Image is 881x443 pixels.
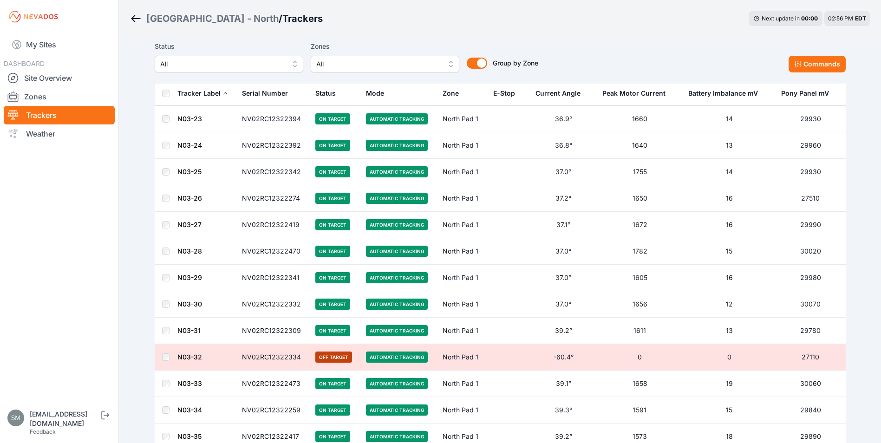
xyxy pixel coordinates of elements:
td: 30070 [776,291,845,318]
button: Status [315,82,343,104]
td: 36.8° [530,132,597,159]
td: 29780 [776,318,845,344]
td: 1658 [597,371,683,397]
label: Status [155,41,303,52]
button: Battery Imbalance mV [688,82,765,104]
a: N03-26 [177,194,202,202]
div: Status [315,89,336,98]
td: 29960 [776,132,845,159]
span: Automatic Tracking [366,325,428,336]
span: On Target [315,404,350,416]
span: Automatic Tracking [366,431,428,442]
button: Peak Motor Current [602,82,673,104]
td: NV02RC12322274 [236,185,310,212]
td: 1611 [597,318,683,344]
td: 16 [683,212,776,238]
td: 15 [683,397,776,423]
span: On Target [315,299,350,310]
td: -60.4° [530,344,597,371]
td: 29930 [776,159,845,185]
div: 00 : 00 [801,15,818,22]
div: Peak Motor Current [602,89,666,98]
span: On Target [315,193,350,204]
td: 37.0° [530,159,597,185]
td: 27110 [776,344,845,371]
a: N03-34 [177,406,202,414]
td: 39.3° [530,397,597,423]
a: Site Overview [4,69,115,87]
td: North Pad 1 [437,132,488,159]
button: All [155,56,303,72]
td: 19 [683,371,776,397]
td: 37.2° [530,185,597,212]
td: 37.0° [530,291,597,318]
span: Automatic Tracking [366,404,428,416]
td: 1755 [597,159,683,185]
a: N03-33 [177,379,202,387]
td: 13 [683,318,776,344]
a: My Sites [4,33,115,56]
div: Battery Imbalance mV [688,89,758,98]
td: 13 [683,132,776,159]
div: Pony Panel mV [781,89,829,98]
td: NV02RC12322419 [236,212,310,238]
a: Feedback [30,428,56,435]
span: On Target [315,272,350,283]
span: DASHBOARD [4,59,45,67]
td: North Pad 1 [437,318,488,344]
td: 1782 [597,238,683,265]
td: 15 [683,238,776,265]
td: 16 [683,185,776,212]
a: N03-31 [177,326,201,334]
span: Automatic Tracking [366,378,428,389]
td: North Pad 1 [437,159,488,185]
span: Automatic Tracking [366,166,428,177]
span: On Target [315,325,350,336]
td: North Pad 1 [437,238,488,265]
span: Automatic Tracking [366,352,428,363]
span: Group by Zone [493,59,538,67]
td: 1650 [597,185,683,212]
span: Automatic Tracking [366,113,428,124]
button: All [311,56,459,72]
nav: Breadcrumb [130,7,323,31]
span: On Target [315,166,350,177]
td: North Pad 1 [437,371,488,397]
div: Zone [443,89,459,98]
div: Serial Number [242,89,288,98]
div: [GEOGRAPHIC_DATA] - North [146,12,279,25]
td: 30020 [776,238,845,265]
img: smishra@gspp.com [7,410,24,426]
td: 14 [683,159,776,185]
div: Mode [366,89,384,98]
td: NV02RC12322394 [236,106,310,132]
td: 27510 [776,185,845,212]
span: On Target [315,431,350,442]
td: 37.0° [530,238,597,265]
td: 36.9° [530,106,597,132]
td: 29840 [776,397,845,423]
span: Automatic Tracking [366,140,428,151]
td: NV02RC12322309 [236,318,310,344]
td: 1591 [597,397,683,423]
td: North Pad 1 [437,265,488,291]
a: N03-30 [177,300,202,308]
button: Mode [366,82,392,104]
span: On Target [315,246,350,257]
td: North Pad 1 [437,185,488,212]
td: 14 [683,106,776,132]
td: 37.0° [530,265,597,291]
h3: Trackers [282,12,323,25]
a: N03-25 [177,168,202,176]
td: North Pad 1 [437,291,488,318]
td: 30060 [776,371,845,397]
button: Current Angle [535,82,588,104]
td: 39.2° [530,318,597,344]
button: Commands [789,56,846,72]
td: 1605 [597,265,683,291]
td: 39.1° [530,371,597,397]
a: N03-32 [177,353,202,361]
a: Zones [4,87,115,106]
td: North Pad 1 [437,212,488,238]
td: NV02RC12322341 [236,265,310,291]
